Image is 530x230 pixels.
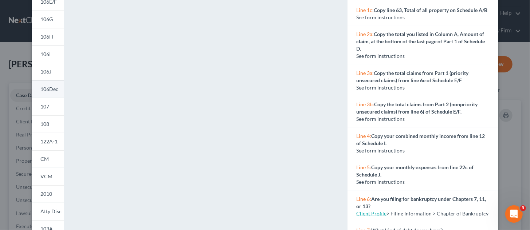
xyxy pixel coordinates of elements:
a: Client Profile [356,210,386,217]
span: 2010 [41,191,52,197]
span: Line 2a: [356,31,374,37]
span: See form instructions [356,179,405,185]
span: Line 4: [356,133,371,139]
a: 106G [32,11,64,28]
span: 106I [41,51,51,57]
a: CM [32,150,64,168]
span: > Filing Information > Chapter of Bankruptcy [386,210,488,217]
strong: Copy the total claims from Part 2 (nonpriority unsecured claims) from line 6j of Schedule E/F. [356,101,478,115]
span: See form instructions [356,53,405,59]
span: Line 6: [356,196,371,202]
strong: Copy the total you listed in Column A, Amount of claim, at the bottom of the last page of Part 1 ... [356,31,485,52]
span: See form instructions [356,14,405,20]
span: See form instructions [356,116,405,122]
a: 106Dec [32,80,64,98]
strong: Copy line 63, Total of all property on Schedule A/B [374,7,487,13]
span: See form instructions [356,147,405,154]
span: 108 [41,121,50,127]
span: 106G [41,16,53,22]
span: 106J [41,68,52,75]
strong: Copy your monthly expenses from line 22c of Schedule J. [356,164,474,178]
a: Atty Disc [32,203,64,220]
iframe: Intercom live chat [505,205,523,223]
strong: Copy the total claims from Part 1 (priority unsecured claims) from line 6e of Schedule E/F [356,70,468,83]
span: Line 3b: [356,101,374,107]
strong: Copy your combined monthly income from line 12 of Schedule I. [356,133,485,146]
a: 107 [32,98,64,115]
a: 106H [32,28,64,45]
span: 122A-1 [41,138,58,144]
strong: Are you filing for bankruptcy under Chapters 7, 11, or 13? [356,196,486,209]
span: Line 5: [356,164,371,170]
span: 106H [41,33,54,40]
span: Atty Disc [41,208,62,214]
span: Line 3a: [356,70,374,76]
a: 106J [32,63,64,80]
span: VCM [41,173,53,179]
span: 107 [41,103,50,110]
span: 3 [520,205,526,211]
a: 106I [32,45,64,63]
span: CM [41,156,49,162]
a: 108 [32,115,64,133]
a: 2010 [32,185,64,203]
span: 106Dec [41,86,59,92]
span: Line 1c: [356,7,374,13]
span: See form instructions [356,84,405,91]
a: 122A-1 [32,133,64,150]
a: VCM [32,168,64,185]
